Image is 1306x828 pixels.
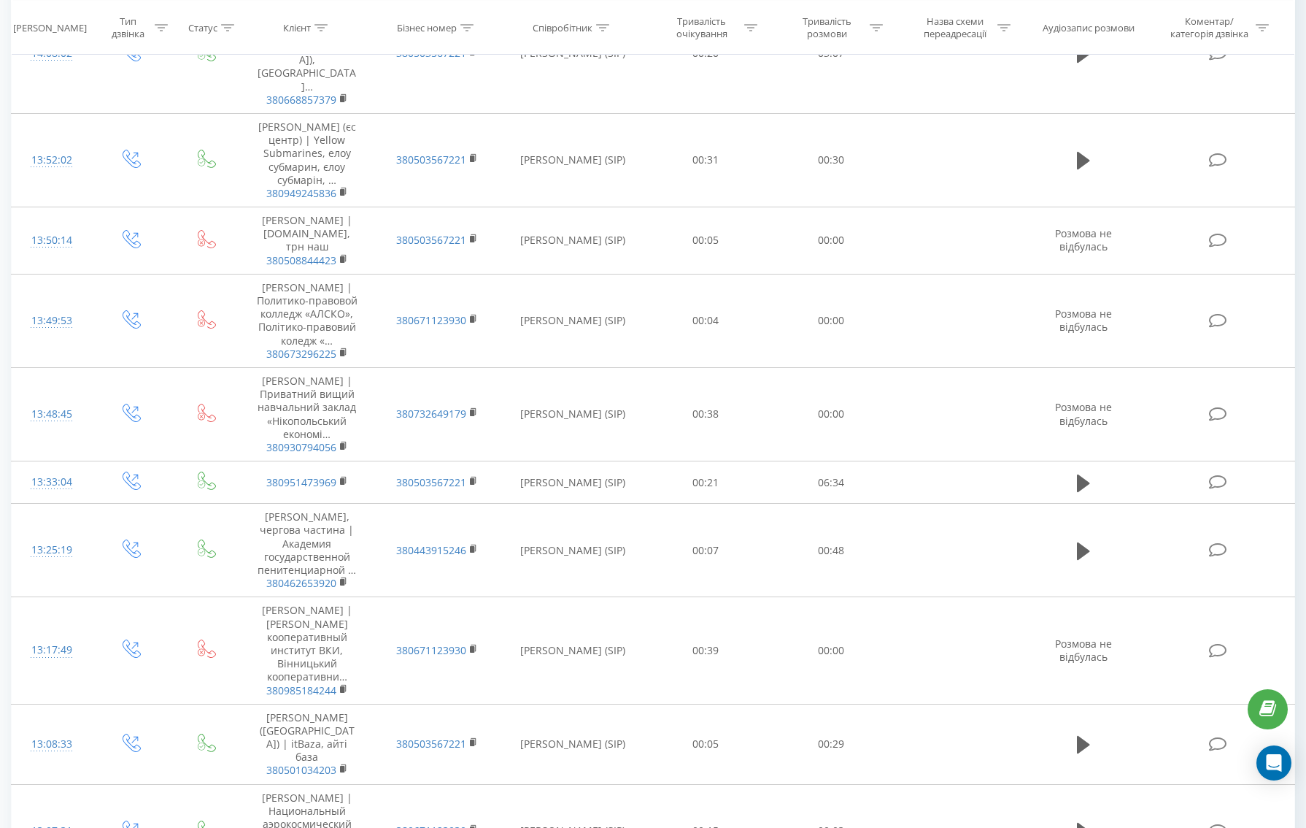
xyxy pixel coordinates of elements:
td: 00:48 [768,504,894,597]
td: [PERSON_NAME] (SIP) [503,704,643,784]
a: 380671123930 [396,313,466,327]
div: 13:25:19 [26,536,77,564]
td: [PERSON_NAME] ([GEOGRAPHIC_DATA]) | itBaza, айті база [242,704,372,784]
span: Розмова не відбулась [1055,226,1112,253]
div: Коментар/категорія дзвінка [1167,15,1252,40]
div: Назва схеми переадресації [916,15,994,40]
div: Аудіозапис розмови [1043,21,1135,34]
td: [PERSON_NAME] (SIP) [503,461,643,504]
td: 00:29 [768,704,894,784]
a: 380930794056 [266,440,336,454]
td: [PERSON_NAME] (SIP) [503,597,643,704]
a: 380443915246 [396,543,466,557]
div: 13:49:53 [26,307,77,335]
td: [PERSON_NAME] (SIP) [503,274,643,367]
td: [PERSON_NAME] | Политико-правовой колледж «АЛСКО», Політико-правовий коледж «… [242,274,372,367]
td: 00:07 [643,504,768,597]
div: [PERSON_NAME] [13,21,87,34]
span: Розмова не відбулась [1055,637,1112,664]
td: 00:39 [643,597,768,704]
span: Розмова не відбулась [1055,400,1112,427]
a: 380951473969 [266,475,336,489]
td: [PERSON_NAME] | Приватний вищий навчальний заклад «Нікопольський економі… [242,367,372,461]
div: 13:48:45 [26,400,77,429]
td: [PERSON_NAME] (SIP) [503,504,643,597]
div: 13:08:33 [26,730,77,759]
a: 380985184244 [266,683,336,697]
a: 380501034203 [266,763,336,777]
a: 380508844423 [266,253,336,267]
td: 00:04 [643,274,768,367]
td: 00:00 [768,367,894,461]
a: 380671123930 [396,643,466,657]
td: [PERSON_NAME], чергова частина | Академия государственной пенитенциарной … [242,504,372,597]
div: Статус [188,21,217,34]
a: 380732649179 [396,407,466,421]
td: [PERSON_NAME] | [PERSON_NAME] кооперативный институт ВКИ, Вінницький кооперативни… [242,597,372,704]
div: Тривалість розмови [788,15,866,40]
td: 00:00 [768,597,894,704]
a: 380668857379 [266,93,336,107]
div: 13:17:49 [26,636,77,664]
td: [PERSON_NAME] (SIP) [503,113,643,207]
div: Співробітник [533,21,592,34]
a: 380949245836 [266,186,336,200]
td: [PERSON_NAME] (єс центр) | Yellow Submarines, елоу субмарин, єлоу субмарін, … [242,113,372,207]
div: 13:52:02 [26,146,77,175]
td: 00:31 [643,113,768,207]
td: [PERSON_NAME] (SIP) [503,207,643,275]
td: 00:05 [643,207,768,275]
a: 380503567221 [396,153,466,166]
td: 00:00 [768,274,894,367]
td: 00:05 [643,704,768,784]
a: 380503567221 [396,233,466,247]
div: 13:33:04 [26,468,77,497]
div: Бізнес номер [397,21,457,34]
td: 00:30 [768,113,894,207]
div: Тип дзвінка [104,15,151,40]
span: Розмова не відбулась [1055,307,1112,334]
td: 06:34 [768,461,894,504]
a: 380462653920 [266,576,336,590]
a: 380673296225 [266,347,336,361]
div: 13:50:14 [26,226,77,255]
div: Open Intercom Messenger [1256,745,1291,781]
a: 380503567221 [396,475,466,489]
div: Клієнт [283,21,311,34]
td: [PERSON_NAME] | [DOMAIN_NAME], трн наш [242,207,372,275]
td: 00:21 [643,461,768,504]
td: 00:00 [768,207,894,275]
td: [PERSON_NAME] (SIP) [503,367,643,461]
td: 00:38 [643,367,768,461]
a: 380503567221 [396,737,466,751]
div: Тривалість очікування [662,15,741,40]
